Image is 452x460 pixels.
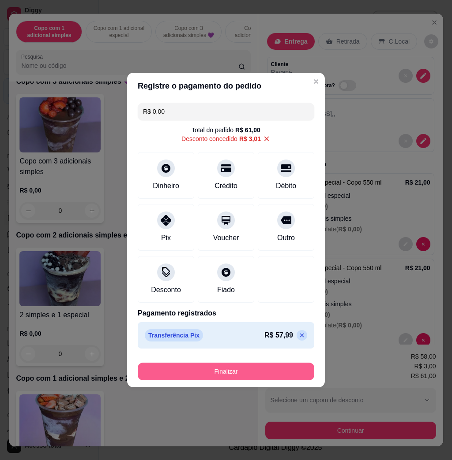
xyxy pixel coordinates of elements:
div: Desconto concedido [181,134,261,143]
p: Pagamento registrados [138,308,314,319]
div: Fiado [217,285,235,295]
div: Pix [161,233,171,243]
p: R$ 57,99 [264,330,293,341]
div: Total do pedido [192,126,260,134]
header: Registre o pagamento do pedido [127,73,325,99]
div: R$ 61,00 [235,126,260,134]
div: Crédito [215,181,237,191]
div: Dinheiro [153,181,179,191]
div: Voucher [213,233,239,243]
div: Débito [276,181,296,191]
div: R$ 3,01 [239,134,261,143]
div: Desconto [151,285,181,295]
div: Outro [277,233,295,243]
p: Transferência Pix [145,329,203,341]
input: Ex.: hambúrguer de cordeiro [143,103,309,120]
button: Close [309,74,323,89]
button: Finalizar [138,363,314,380]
